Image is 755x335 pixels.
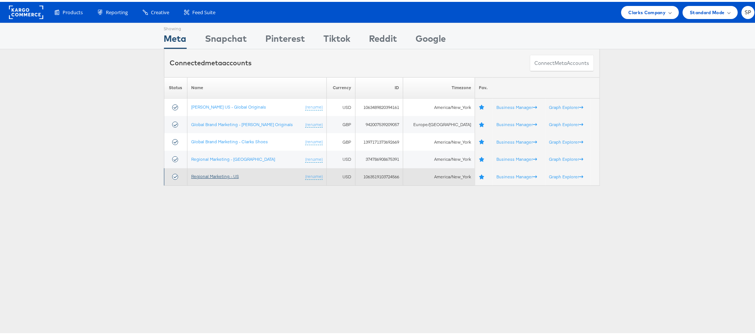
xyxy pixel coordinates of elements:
span: Feed Suite [192,7,215,14]
td: America/New_York [403,166,475,184]
span: Reporting [106,7,128,14]
td: 1397171373692669 [355,131,403,149]
td: America/New_York [403,149,475,166]
td: GBP [326,114,355,132]
a: (rename) [305,172,323,178]
th: Name [187,75,327,97]
span: Standard Mode [690,7,725,15]
a: Business Manager [496,154,537,160]
th: Timezone [403,75,475,97]
td: Europe/[GEOGRAPHIC_DATA] [403,114,475,132]
td: America/New_York [403,131,475,149]
th: ID [355,75,403,97]
a: Global Brand Marketing - Clarks Shoes [191,137,268,143]
a: Graph Explorer [549,154,584,160]
a: Regional Marketing - [GEOGRAPHIC_DATA] [191,154,275,160]
span: meta [205,57,222,65]
td: GBP [326,131,355,149]
a: Graph Explorer [549,120,584,125]
td: 942007539209057 [355,114,403,132]
a: Business Manager [496,120,537,125]
span: meta [555,58,567,65]
div: Google [416,30,446,47]
td: 374786908675391 [355,149,403,166]
th: Status [164,75,187,97]
a: Business Manager [496,172,537,178]
div: Pinterest [266,30,305,47]
div: Meta [164,30,187,47]
div: Tiktok [324,30,351,47]
a: Graph Explorer [549,172,584,178]
td: 1063519103724566 [355,166,403,184]
div: Showing [164,21,187,30]
button: ConnectmetaAccounts [530,53,594,70]
td: USD [326,149,355,166]
a: (rename) [305,102,323,109]
td: USD [326,97,355,114]
span: Clarks Company [629,7,666,15]
div: Snapchat [205,30,247,47]
a: Graph Explorer [549,103,584,108]
span: Creative [151,7,169,14]
td: USD [326,166,355,184]
a: [PERSON_NAME] US - Global Originals [191,102,266,108]
a: Regional Marketing - US [191,172,239,177]
a: (rename) [305,120,323,126]
div: Reddit [369,30,397,47]
div: Connected accounts [170,56,252,66]
a: (rename) [305,137,323,143]
a: Business Manager [496,103,537,108]
a: Business Manager [496,137,537,143]
span: SP [745,8,752,13]
th: Currency [326,75,355,97]
td: America/New_York [403,97,475,114]
a: (rename) [305,154,323,161]
td: 1063489820394161 [355,97,403,114]
a: Global Brand Marketing - [PERSON_NAME] Originals [191,120,293,125]
span: Products [63,7,83,14]
a: Graph Explorer [549,137,584,143]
